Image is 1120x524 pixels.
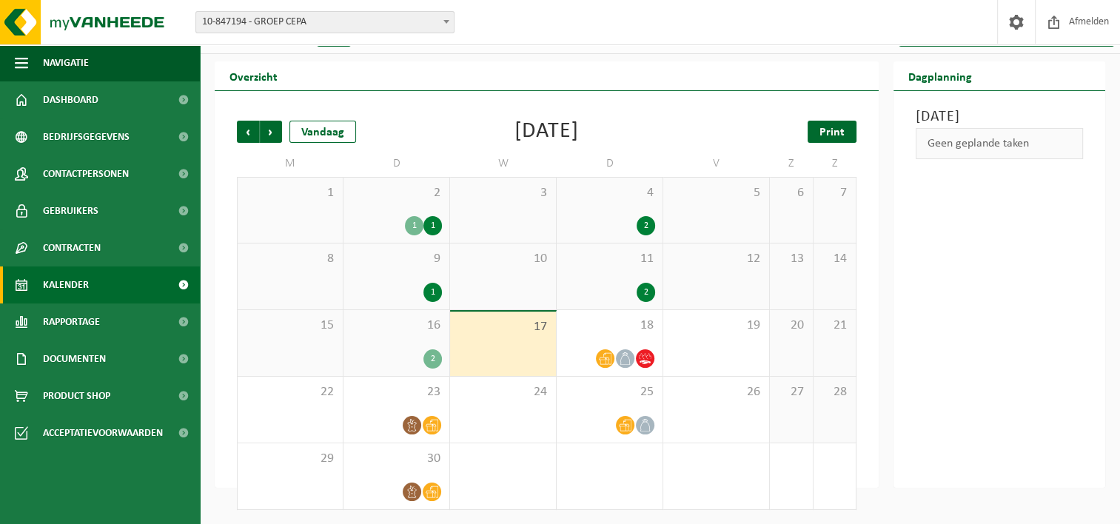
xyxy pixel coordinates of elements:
div: 2 [637,283,655,302]
span: 5 [671,185,762,201]
span: 18 [564,318,655,334]
span: Print [819,127,845,138]
span: 20 [777,318,805,334]
div: Geen geplande taken [916,128,1083,159]
span: 22 [245,384,335,400]
span: Rapportage [43,303,100,340]
span: 12 [671,251,762,267]
span: 2 [351,185,442,201]
span: 10-847194 - GROEP CEPA [195,11,455,33]
span: Volgende [260,121,282,143]
span: 10 [457,251,549,267]
span: 30 [351,451,442,467]
span: 15 [245,318,335,334]
span: 3 [457,185,549,201]
span: 9 [351,251,442,267]
span: Kalender [43,266,89,303]
div: 1 [423,216,442,235]
span: 4 [564,185,655,201]
span: Product Shop [43,377,110,414]
td: D [343,150,450,177]
div: 2 [423,349,442,369]
span: 26 [671,384,762,400]
span: 29 [245,451,335,467]
span: 8 [245,251,335,267]
a: Print [808,121,856,143]
div: 1 [405,216,423,235]
span: 23 [351,384,442,400]
span: 24 [457,384,549,400]
span: 27 [777,384,805,400]
span: Vorige [237,121,259,143]
td: W [450,150,557,177]
span: Dashboard [43,81,98,118]
span: 21 [821,318,849,334]
td: Z [814,150,857,177]
span: 28 [821,384,849,400]
span: Bedrijfsgegevens [43,118,130,155]
div: [DATE] [514,121,579,143]
span: 17 [457,319,549,335]
td: V [663,150,770,177]
h2: Dagplanning [893,61,987,90]
span: Documenten [43,340,106,377]
span: Contracten [43,229,101,266]
span: 11 [564,251,655,267]
span: Contactpersonen [43,155,129,192]
div: 1 [423,283,442,302]
span: 1 [245,185,335,201]
span: Navigatie [43,44,89,81]
span: 10-847194 - GROEP CEPA [196,12,454,33]
span: 6 [777,185,805,201]
span: 16 [351,318,442,334]
span: 19 [671,318,762,334]
span: 13 [777,251,805,267]
span: Acceptatievoorwaarden [43,414,163,451]
div: 2 [637,216,655,235]
span: 7 [821,185,849,201]
span: 25 [564,384,655,400]
span: 14 [821,251,849,267]
td: D [557,150,663,177]
h3: [DATE] [916,106,1083,128]
h2: Overzicht [215,61,292,90]
td: M [237,150,343,177]
span: Gebruikers [43,192,98,229]
div: Vandaag [289,121,356,143]
td: Z [770,150,814,177]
